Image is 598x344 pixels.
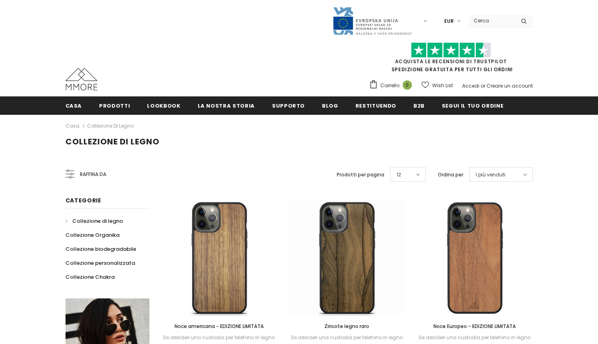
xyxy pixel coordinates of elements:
[72,217,123,225] span: Collezione di legno
[444,17,454,25] span: EUR
[66,136,159,147] span: Collezione di legno
[99,102,130,110] span: Prodotti
[99,96,130,114] a: Prodotti
[147,102,180,110] span: Lookbook
[332,6,412,36] img: Javni Razpis
[369,80,416,92] a: Carrello 0
[272,102,305,110] span: supporto
[66,68,97,90] img: Casi MMORE
[421,78,453,92] a: Wish List
[66,273,115,281] span: Collezione Chakra
[417,322,532,331] a: Noce Europeo - EDIZIONE LIMITATA
[66,214,123,228] a: Collezione di legno
[481,82,485,89] span: or
[66,256,135,270] a: Collezione personalizzata
[369,46,533,73] span: SPEDIZIONE GRATUITA PER TUTTI GLI ORDINI
[198,102,255,110] span: La nostra storia
[356,102,396,110] span: Restituendo
[442,102,503,110] span: Segui il tuo ordine
[462,82,479,89] a: Accedi
[332,17,412,24] a: Javni Razpis
[476,171,505,179] span: I più venduti
[438,171,463,179] label: Ordina per
[80,170,106,179] span: Raffina da
[198,96,255,114] a: La nostra storia
[66,196,101,204] span: Categorie
[66,245,136,253] span: Collezione biodegradabile
[432,82,453,90] span: Wish List
[66,102,82,110] span: Casa
[66,96,82,114] a: Casa
[66,270,115,284] a: Collezione Chakra
[175,323,264,330] span: Noce americana - EDIZIONE LIMITATA
[289,322,405,331] a: Ziricote legno raro
[397,171,401,179] span: 12
[413,96,425,114] a: B2B
[272,96,305,114] a: supporto
[411,42,491,58] img: Fidati di Pilot Stars
[87,122,134,129] a: Collezione di legno
[66,259,135,267] span: Collezione personalizzata
[322,96,338,114] a: Blog
[403,80,412,90] span: 0
[337,171,384,179] label: Prodotti per pagina
[147,96,180,114] a: Lookbook
[413,102,425,110] span: B2B
[324,323,369,330] span: Ziricote legno raro
[395,58,507,65] a: Acquista le recensioni di TrustPilot
[433,323,516,330] span: Noce Europeo - EDIZIONE LIMITATA
[356,96,396,114] a: Restituendo
[66,231,119,239] span: Collezione Organika
[322,102,338,110] span: Blog
[442,96,503,114] a: Segui il tuo ordine
[66,242,136,256] a: Collezione biodegradabile
[66,121,79,131] a: Casa
[66,228,119,242] a: Collezione Organika
[487,82,533,89] a: Creare un account
[469,15,515,26] input: Search Site
[161,322,277,331] a: Noce americana - EDIZIONE LIMITATA
[380,82,399,90] span: Carrello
